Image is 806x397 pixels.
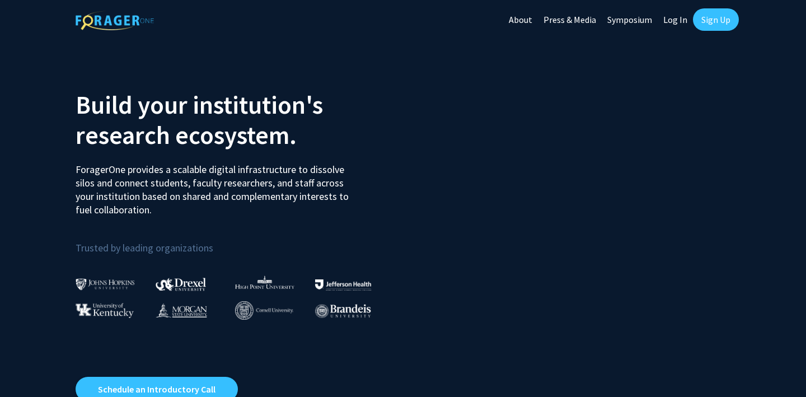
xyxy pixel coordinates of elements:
a: Sign Up [693,8,739,31]
img: Drexel University [156,278,206,291]
img: Cornell University [235,301,293,320]
p: Trusted by leading organizations [76,226,395,256]
img: ForagerOne Logo [76,11,154,30]
img: Johns Hopkins University [76,278,135,290]
p: ForagerOne provides a scalable digital infrastructure to dissolve silos and connect students, fac... [76,155,357,217]
img: Thomas Jefferson University [315,279,371,290]
img: University of Kentucky [76,303,134,318]
img: Brandeis University [315,304,371,318]
img: High Point University [235,275,294,289]
h2: Build your institution's research ecosystem. [76,90,395,150]
img: Morgan State University [156,303,207,317]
